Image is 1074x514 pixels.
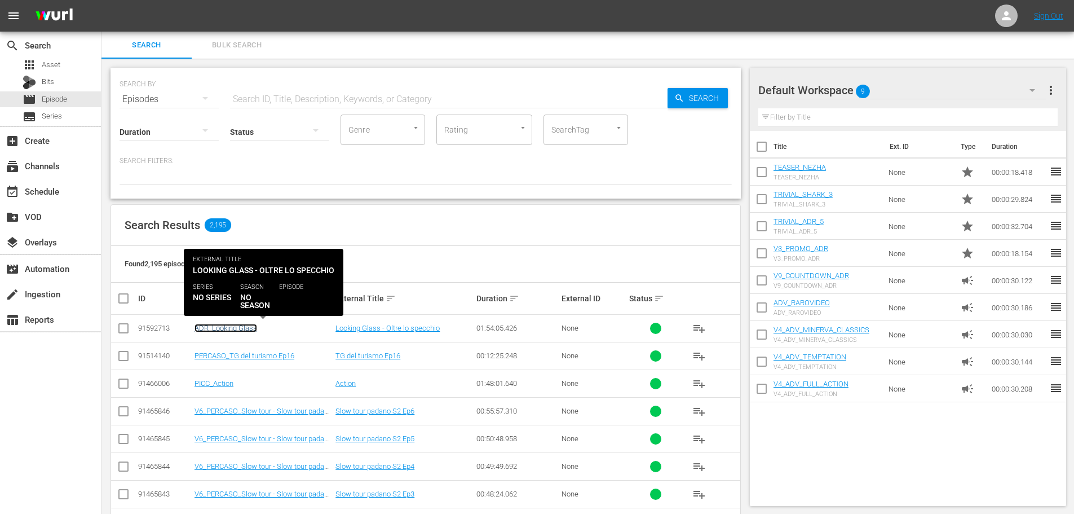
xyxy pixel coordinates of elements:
a: Slow tour padano S2 Ep4 [335,462,414,471]
span: Bits [42,76,54,87]
span: reorder [1049,246,1063,260]
a: ADR_Looking Glass [195,324,257,332]
div: 91465845 [138,434,191,443]
div: 00:12:25.248 [476,352,558,360]
span: Reports [6,313,19,327]
span: reorder [1049,381,1063,395]
span: menu [7,9,20,23]
td: None [884,186,956,213]
span: Ad [961,382,974,396]
a: Slow tour padano S2 Ep3 [335,490,414,498]
a: V4_ADV_FULL_ACTION [774,380,848,388]
span: reorder [1049,300,1063,314]
span: Promo [961,165,974,179]
div: V3_PROMO_ADR [774,255,828,262]
div: 01:48:01.640 [476,379,558,388]
div: 91514140 [138,352,191,360]
button: Search [668,88,728,108]
span: reorder [1049,165,1063,178]
a: Slow tour padano S2 Ep5 [335,434,414,443]
a: PICC_Action [195,379,233,388]
span: Promo [961,247,974,260]
span: Found 2,195 episodes sorted by: relevance [125,260,258,268]
button: playlist_add [686,370,713,397]
a: V9_COUNTDOWN_ADR [774,271,849,280]
div: TRIVIAL_SHARK_3 [774,201,833,208]
div: Internal Title [195,292,332,305]
div: 91592713 [138,324,191,332]
span: Ad [961,301,974,314]
th: Type [954,131,985,162]
div: ADV_RAROVIDEO [774,309,830,317]
div: Episodes [120,84,219,115]
span: Episode [42,94,67,105]
a: PERCASO_TG del turismo Ep16 [195,352,294,360]
span: reorder [1049,327,1063,341]
div: None [562,352,626,360]
span: sort [509,293,519,304]
button: playlist_add [686,453,713,480]
span: playlist_add [692,377,706,390]
button: playlist_add [686,481,713,508]
span: Channels [6,160,19,173]
div: Bits [23,76,36,89]
button: Open [518,122,528,133]
a: V6_PERCASO_Slow tour - Slow tour padano S2 Ep6 [195,407,332,424]
div: None [562,434,626,443]
a: Looking Glass - Oltre lo specchio [335,324,440,332]
a: V3_PROMO_ADR [774,244,828,253]
a: TRIVIAL_ADR_5 [774,217,824,226]
div: ID [138,294,191,303]
span: sort [243,293,253,304]
a: V6_PERCASO_Slow tour - Slow tour padano S2 Ep5 [195,434,332,451]
span: playlist_add [692,349,706,363]
span: playlist_add [692,432,706,446]
div: 00:55:57.310 [476,407,558,415]
div: Duration [476,292,558,305]
a: TRIVIAL_SHARK_3 [774,190,833,199]
span: 2,195 [205,218,231,232]
button: Open [613,122,624,133]
span: playlist_add [692,460,706,473]
div: Default Workspace [758,74,1046,106]
span: reorder [1049,192,1063,205]
td: None [884,294,956,321]
p: Search Filters: [120,156,732,166]
span: sort [386,293,396,304]
span: Search [684,88,728,108]
span: Series [23,110,36,124]
span: Ad [961,328,974,341]
td: 00:00:18.154 [987,240,1049,267]
td: 00:00:32.704 [987,213,1049,240]
span: reorder [1049,273,1063,287]
span: Search [6,39,19,52]
span: 9 [856,80,870,103]
span: Ad [961,274,974,287]
div: 00:48:24.062 [476,490,558,498]
td: None [884,348,956,375]
div: None [562,324,626,332]
button: playlist_add [686,315,713,342]
div: Status [629,292,682,305]
span: Schedule [6,185,19,199]
span: Search [108,39,185,52]
div: External Title [335,292,473,305]
div: V4_ADV_MINERVA_CLASSICS [774,336,869,344]
span: Asset [42,59,60,71]
td: None [884,213,956,240]
th: Ext. ID [883,131,954,162]
div: 00:49:49.692 [476,462,558,471]
div: V4_ADV_FULL_ACTION [774,390,848,398]
td: 00:00:29.824 [987,186,1049,213]
button: playlist_add [686,425,713,453]
span: Ingestion [6,288,19,301]
td: 00:00:30.208 [987,375,1049,402]
td: 00:00:30.030 [987,321,1049,348]
a: V4_ADV_TEMPTATION [774,353,846,361]
span: Create [6,134,19,148]
div: TEASER_NEZHA [774,174,826,181]
div: None [562,462,626,471]
td: None [884,321,956,348]
a: TEASER_NEZHA [774,163,826,172]
a: V6_PERCASO_Slow tour - Slow tour padano S2 Ep3 [195,490,332,507]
